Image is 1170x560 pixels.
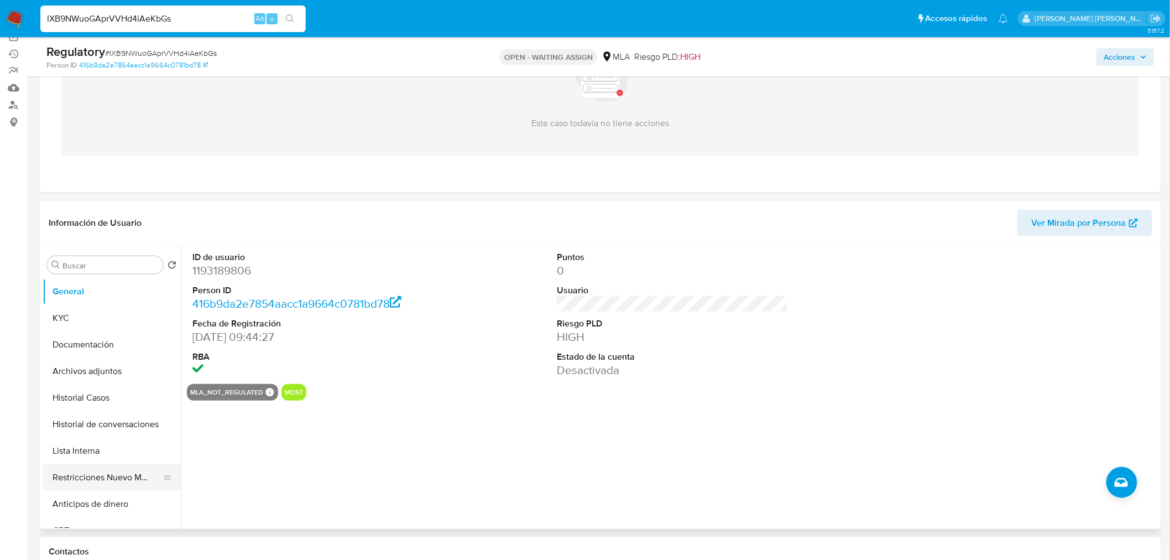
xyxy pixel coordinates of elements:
dd: [DATE] 09:44:27 [192,329,424,345]
input: Buscar [62,261,159,271]
a: 416b9da2e7854aacc1a9664c0781bd78 [192,295,401,312]
button: Documentación [43,331,181,358]
span: s [270,13,274,24]
dt: Person ID [192,284,424,297]
div: MLA [602,51,630,63]
dd: HIGH [557,329,788,345]
dd: Desactivada [557,362,788,378]
b: Regulatory [46,43,105,60]
dt: Fecha de Registración [192,318,424,330]
button: Restricciones Nuevo Mundo [43,464,172,491]
img: empty_list.svg [573,50,628,105]
span: 3.157.2 [1147,26,1164,35]
span: Accesos rápidos [926,13,988,24]
dt: Estado de la cuenta [557,351,788,363]
button: Anticipos de dinero [43,491,181,517]
span: # IXB9NWuoGAprVVHd4iAeKbGs [105,48,217,59]
span: HIGH [680,50,701,63]
p: Este caso todavía no tiene acciones [532,117,670,129]
p: OPEN - WAITING ASSIGN [500,49,597,65]
button: Buscar [51,261,60,269]
dt: Riesgo PLD [557,318,788,330]
button: Lista Interna [43,438,181,464]
span: Ver Mirada por Persona [1032,210,1126,236]
button: Volver al orden por defecto [168,261,176,273]
button: CBT [43,517,181,544]
span: Acciones [1104,48,1136,66]
dd: 1193189806 [192,263,424,278]
button: Historial Casos [43,385,181,411]
button: General [43,278,181,305]
button: search-icon [279,11,301,27]
a: Notificaciones [999,14,1008,23]
h1: Información de Usuario [49,217,142,229]
dt: Puntos [557,251,788,263]
h1: Contactos [49,546,1152,557]
dt: Usuario [557,284,788,297]
b: Person ID [46,60,77,70]
dt: RBA [192,351,424,363]
button: most [285,390,303,395]
a: 416b9da2e7854aacc1a9664c0781bd78 [79,60,208,70]
dt: ID de usuario [192,251,424,263]
button: mla_not_regulated [190,390,263,395]
a: Salir [1150,13,1162,24]
span: Alt [255,13,264,24]
span: Riesgo PLD: [634,51,701,63]
button: Ver Mirada por Persona [1017,210,1152,236]
input: Buscar usuario o caso... [40,12,306,26]
button: Acciones [1096,48,1155,66]
button: Historial de conversaciones [43,411,181,438]
dd: 0 [557,263,788,278]
button: Archivos adjuntos [43,358,181,385]
button: KYC [43,305,181,331]
p: roberto.munoz@mercadolibre.com [1035,13,1147,24]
